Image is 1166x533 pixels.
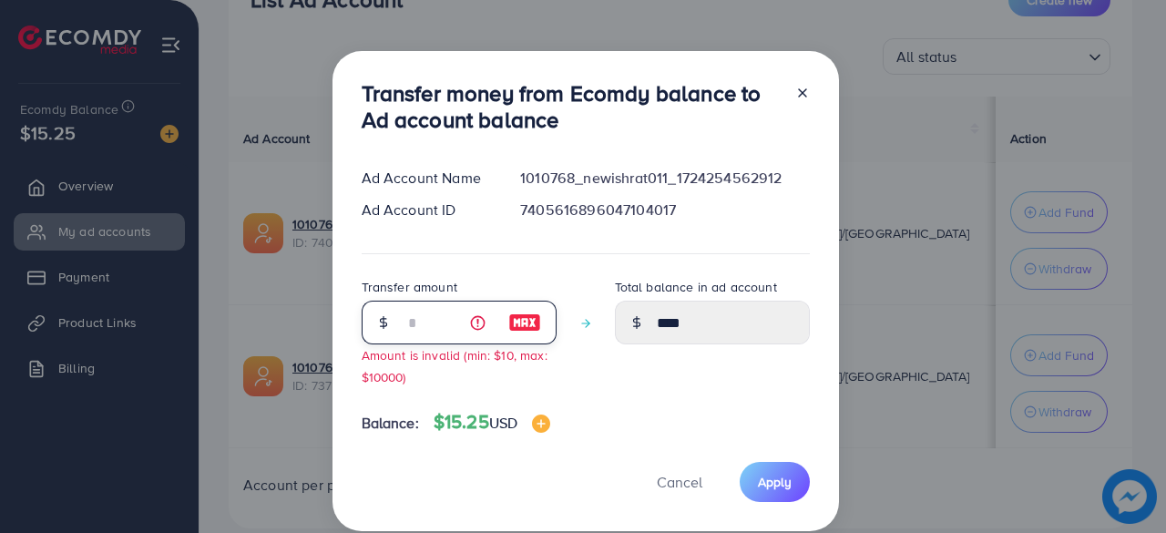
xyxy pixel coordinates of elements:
[740,462,810,501] button: Apply
[657,472,702,492] span: Cancel
[615,278,777,296] label: Total balance in ad account
[758,473,792,491] span: Apply
[362,278,457,296] label: Transfer amount
[362,413,419,434] span: Balance:
[508,312,541,333] img: image
[634,462,725,501] button: Cancel
[362,80,781,133] h3: Transfer money from Ecomdy balance to Ad account balance
[362,346,547,384] small: Amount is invalid (min: $10, max: $10000)
[506,200,823,220] div: 7405616896047104017
[434,411,550,434] h4: $15.25
[347,168,506,189] div: Ad Account Name
[347,200,506,220] div: Ad Account ID
[489,413,517,433] span: USD
[506,168,823,189] div: 1010768_newishrat011_1724254562912
[532,415,550,433] img: image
